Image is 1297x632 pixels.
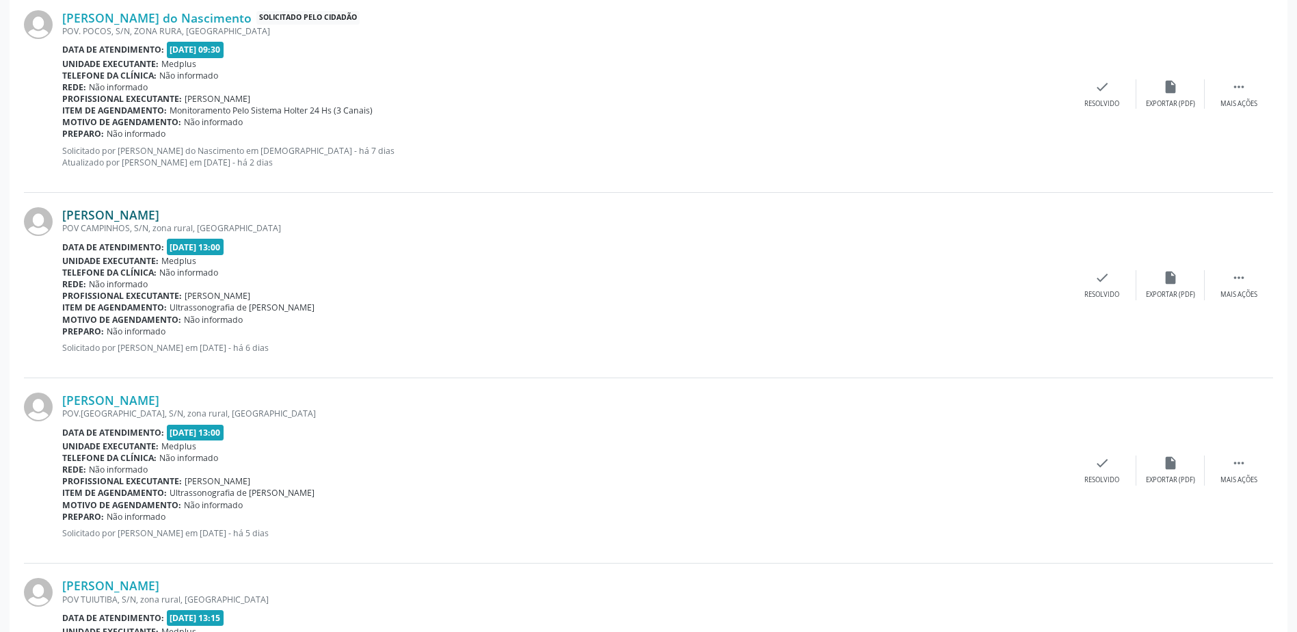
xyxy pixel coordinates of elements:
[1146,99,1195,109] div: Exportar (PDF)
[159,452,218,464] span: Não informado
[170,105,373,116] span: Monitoramento Pelo Sistema Holter 24 Hs (3 Canais)
[62,81,86,93] b: Rede:
[62,290,182,302] b: Profissional executante:
[62,207,159,222] a: [PERSON_NAME]
[1163,456,1178,471] i: insert_drive_file
[256,11,360,25] span: Solicitado pelo cidadão
[62,116,181,128] b: Motivo de agendamento:
[24,393,53,421] img: img
[1084,290,1119,300] div: Resolvido
[1220,475,1257,485] div: Mais ações
[62,105,167,116] b: Item de agendamento:
[62,44,164,55] b: Data de atendimento:
[62,326,104,337] b: Preparo:
[1163,79,1178,94] i: insert_drive_file
[62,25,1068,37] div: POV. POCOS, S/N, ZONA RURA, [GEOGRAPHIC_DATA]
[1084,475,1119,485] div: Resolvido
[1095,270,1110,285] i: check
[62,499,181,511] b: Motivo de agendamento:
[62,70,157,81] b: Telefone da clínica:
[1095,79,1110,94] i: check
[1231,456,1246,471] i: 
[62,58,159,70] b: Unidade executante:
[62,314,181,326] b: Motivo de agendamento:
[167,42,224,57] span: [DATE] 09:30
[62,393,159,408] a: [PERSON_NAME]
[24,578,53,607] img: img
[62,408,1068,419] div: POV.[GEOGRAPHIC_DATA], S/N, zona rural, [GEOGRAPHIC_DATA]
[62,255,159,267] b: Unidade executante:
[62,128,104,140] b: Preparo:
[107,326,165,337] span: Não informado
[89,278,148,290] span: Não informado
[62,222,1068,234] div: POV CAMPINHOS, S/N, zona rural, [GEOGRAPHIC_DATA]
[107,128,165,140] span: Não informado
[62,241,164,253] b: Data de atendimento:
[167,239,224,254] span: [DATE] 13:00
[1220,290,1257,300] div: Mais ações
[185,475,250,487] span: [PERSON_NAME]
[1231,79,1246,94] i: 
[24,10,53,39] img: img
[170,302,315,313] span: Ultrassonografia de [PERSON_NAME]
[62,475,182,487] b: Profissional executante:
[184,116,243,128] span: Não informado
[62,278,86,290] b: Rede:
[159,70,218,81] span: Não informado
[167,610,224,626] span: [DATE] 13:15
[1231,270,1246,285] i: 
[62,578,159,593] a: [PERSON_NAME]
[62,464,86,475] b: Rede:
[185,93,250,105] span: [PERSON_NAME]
[62,302,167,313] b: Item de agendamento:
[1146,290,1195,300] div: Exportar (PDF)
[62,440,159,452] b: Unidade executante:
[89,464,148,475] span: Não informado
[107,511,165,523] span: Não informado
[1220,99,1257,109] div: Mais ações
[62,511,104,523] b: Preparo:
[62,487,167,499] b: Item de agendamento:
[161,440,196,452] span: Medplus
[184,314,243,326] span: Não informado
[62,93,182,105] b: Profissional executante:
[184,499,243,511] span: Não informado
[1146,475,1195,485] div: Exportar (PDF)
[159,267,218,278] span: Não informado
[1163,270,1178,285] i: insert_drive_file
[161,255,196,267] span: Medplus
[62,427,164,438] b: Data de atendimento:
[1084,99,1119,109] div: Resolvido
[161,58,196,70] span: Medplus
[62,527,1068,539] p: Solicitado por [PERSON_NAME] em [DATE] - há 5 dias
[62,342,1068,354] p: Solicitado por [PERSON_NAME] em [DATE] - há 6 dias
[24,207,53,236] img: img
[62,594,1068,605] div: POV TUIUTIBA, S/N, zona rural, [GEOGRAPHIC_DATA]
[62,612,164,624] b: Data de atendimento:
[167,425,224,440] span: [DATE] 13:00
[62,145,1068,168] p: Solicitado por [PERSON_NAME] do Nascimento em [DEMOGRAPHIC_DATA] - há 7 dias Atualizado por [PERS...
[62,10,252,25] a: [PERSON_NAME] do Nascimento
[62,452,157,464] b: Telefone da clínica:
[1095,456,1110,471] i: check
[170,487,315,499] span: Ultrassonografia de [PERSON_NAME]
[62,267,157,278] b: Telefone da clínica:
[89,81,148,93] span: Não informado
[185,290,250,302] span: [PERSON_NAME]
